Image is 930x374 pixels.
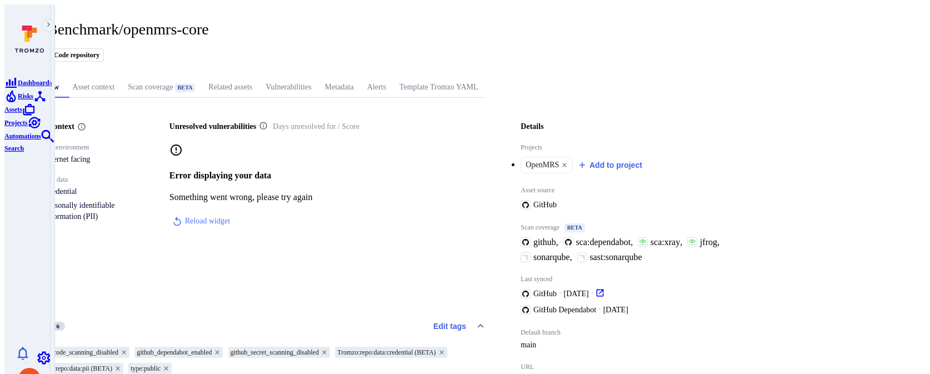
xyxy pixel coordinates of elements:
[137,348,212,357] span: github_dependabot_enabled
[563,237,631,247] div: sca:dependabot
[521,200,557,211] div: GitHub
[259,77,318,98] a: Vulnerabilities
[599,305,601,316] p: ·
[169,171,491,181] h4: Error displaying your data
[33,348,118,357] span: github_code_scanning_disabled
[169,192,491,202] p: Something went wrong, please try again
[169,211,234,232] button: reload
[31,176,139,184] p: Sensitive data
[202,77,259,98] a: Related assets
[8,345,37,362] button: Notifications
[533,305,596,316] span: GitHub Dependabot
[521,275,736,283] span: Last synced
[687,237,717,247] div: jfrog
[51,322,65,331] span: 6
[591,288,593,300] p: ·
[31,200,139,222] li: Personally identifiable information (PII)
[578,159,642,171] button: Add to project
[128,82,195,93] div: Scan coverage
[31,154,139,165] li: Internet facing
[577,252,642,262] div: sast:sonarqube
[521,340,609,351] span: main
[361,77,393,98] a: Alerts
[521,143,736,152] span: Projects
[45,21,52,30] i: Expand navigation menu
[638,237,680,247] div: sca:xray
[596,288,604,300] a: Open in GitHub dashboard
[228,347,330,358] div: github_secret_scanning_disabled
[521,252,569,262] div: sonarqube
[533,288,557,300] span: GitHub
[603,305,628,316] span: [DATE]
[31,143,139,152] p: Network environment
[259,121,268,132] span: Number of vulnerabilities in status ‘Open’ ‘Triaged’ and ‘In process’ divided by score and scanne...
[4,144,24,152] span: Search
[521,363,605,371] span: URL
[66,77,121,98] a: Asset context
[18,79,52,87] span: Dashboards
[31,121,74,132] h2: Asset context
[521,237,556,247] div: github
[318,77,361,98] a: Metadata
[521,157,573,173] a: OpenMRS
[521,223,559,232] span: Scan coverage
[54,51,99,59] span: Code repository
[521,121,543,132] h2: Details
[31,347,129,358] div: github_code_scanning_disabled
[42,19,55,32] button: Expand navigation menu
[4,77,52,87] a: Dashboards
[273,121,359,132] span: Days unresolved for / Score
[337,348,436,357] span: Tromzo:repo:data:credential (BETA)
[231,348,319,357] span: github_secret_scanning_disabled
[175,83,195,92] div: Beta
[28,141,142,168] a: Click to view evidence
[77,122,86,131] svg: Automatically discovered context associated with the asset
[21,77,909,98] div: Asset tabs
[526,159,559,171] span: OpenMRS
[4,106,22,113] span: Assets
[21,21,209,38] span: CX-Benchmark/openmrs-core
[134,347,223,358] div: github_dependabot_enabled
[335,347,447,358] div: Tromzo:repo:data:credential (BETA)
[521,186,736,195] span: Asset source
[423,316,466,337] button: Edit tags
[31,363,123,374] div: Tromzo:repo:data:pii (BETA)
[28,173,142,225] a: Click to view evidence
[521,328,609,337] span: Default branch
[128,363,172,374] div: type:public
[18,92,33,100] span: Risks
[559,288,561,300] p: ·
[33,364,112,373] span: Tromzo:repo:data:pii (BETA)
[4,91,33,100] a: Risks
[169,121,256,132] h2: Unresolved vulnerabilities
[564,288,589,300] span: [DATE]
[21,306,501,347] div: Collapse tags
[131,364,161,373] span: type:public
[564,223,584,232] div: Beta
[393,77,485,98] a: Template Tromzo YAML
[4,132,41,140] span: Automations
[31,186,139,197] li: Credential
[37,352,51,362] a: Settings
[4,119,28,127] span: Projects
